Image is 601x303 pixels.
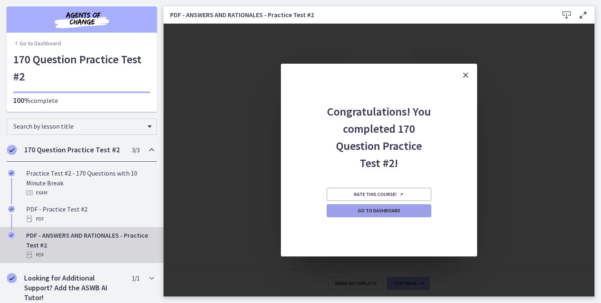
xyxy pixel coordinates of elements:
[24,145,124,155] h2: 170 Question Practice Test #2
[354,191,404,198] span: Rate this course!
[26,188,154,198] div: Exam
[13,51,150,85] h1: 170 Question Practice Test #2
[327,188,431,201] a: Rate this course! Opens in a new window
[8,206,15,212] i: Completed
[7,273,17,283] i: Completed
[170,10,545,20] h3: PDF - ANSWERS AND RATIONALES - Practice Test #2
[327,204,431,217] a: Go to Dashboard
[325,87,433,172] h2: Congratulations! You completed 170 Question Practice Test #2!
[132,273,139,283] span: 1 / 1
[26,168,154,198] div: Practice Test #2 - 170 Questions with 10 Minute Break
[13,96,31,105] span: 100%
[26,214,154,224] div: PDF
[7,118,157,135] div: Search by lesson title
[26,250,154,260] div: PDF
[33,10,131,29] img: Agents of Change Social Work Test Prep
[132,145,139,155] span: 3 / 3
[8,170,15,176] i: Completed
[13,39,61,47] a: Go to Dashboard
[26,204,154,224] div: PDF - Practice Test #2
[13,122,144,130] span: Search by lesson title
[13,96,150,105] p: complete
[454,64,477,87] button: Close
[7,145,17,155] i: Completed
[399,192,404,197] i: Opens in a new window
[24,273,124,303] h2: Looking for Additional Support? Add the ASWB AI Tutor!
[26,230,154,260] div: PDF - ANSWERS AND RATIONALES - Practice Test #2
[358,207,400,214] span: Go to Dashboard
[8,232,15,238] i: Completed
